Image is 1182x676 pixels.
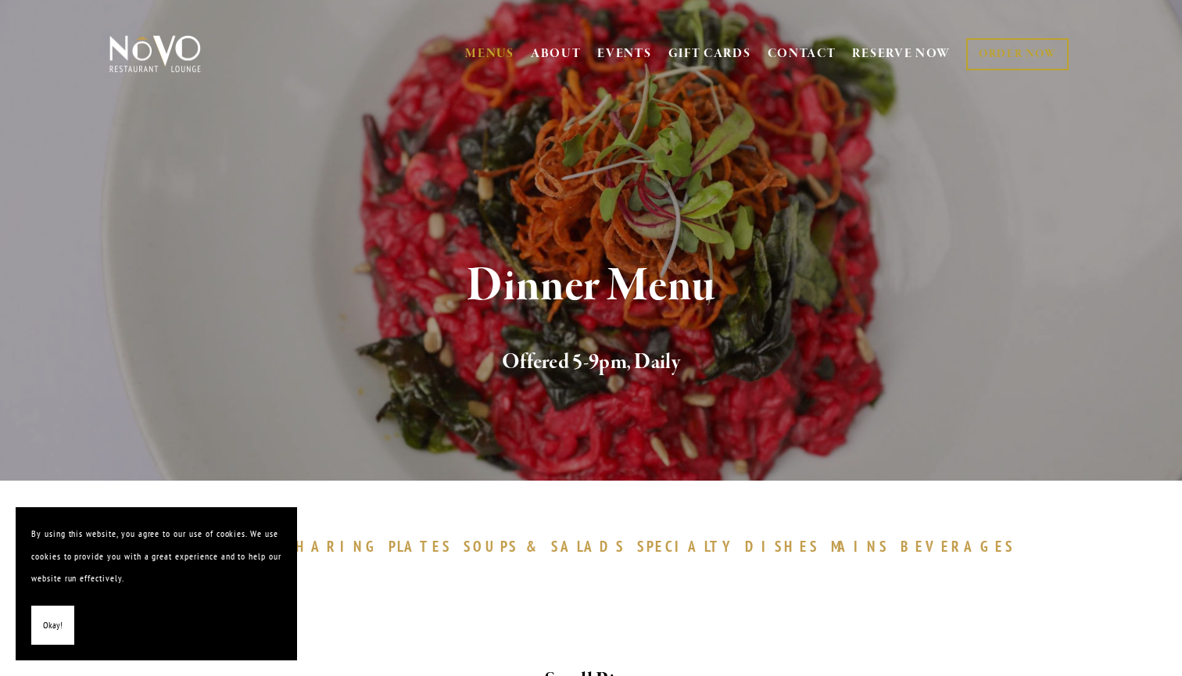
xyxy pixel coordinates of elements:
[768,39,836,69] a: CONTACT
[31,523,281,590] p: By using this website, you agree to our use of cookies. We use cookies to provide you with a grea...
[464,537,633,556] a: SOUPS&SALADS
[286,537,460,556] a: SHARINGPLATES
[135,261,1047,312] h1: Dinner Menu
[286,537,381,556] span: SHARING
[831,537,897,556] a: MAINS
[745,537,819,556] span: DISHES
[668,39,751,69] a: GIFT CARDS
[526,537,543,556] span: &
[637,537,826,556] a: SPECIALTYDISHES
[43,614,63,637] span: Okay!
[901,537,1015,556] span: BEVERAGES
[852,39,951,69] a: RESERVE NOW
[135,346,1047,379] h2: Offered 5-9pm, Daily
[831,537,890,556] span: MAINS
[637,537,737,556] span: SPECIALTY
[901,537,1023,556] a: BEVERAGES
[966,38,1069,70] a: ORDER NOW
[597,46,651,62] a: EVENTS
[551,537,626,556] span: SALADS
[389,537,452,556] span: PLATES
[16,507,297,660] section: Cookie banner
[531,46,582,62] a: ABOUT
[465,46,514,62] a: MENUS
[464,537,518,556] span: SOUPS
[106,34,204,73] img: Novo Restaurant &amp; Lounge
[31,606,74,646] button: Okay!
